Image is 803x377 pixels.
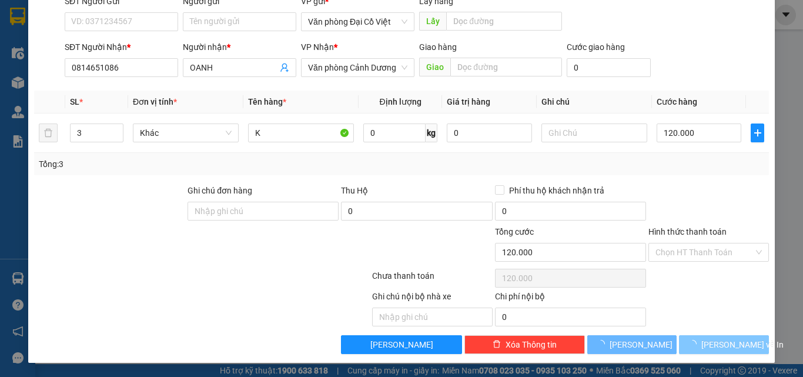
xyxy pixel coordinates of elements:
[751,124,764,142] button: plus
[341,186,368,195] span: Thu Hộ
[188,202,339,221] input: Ghi chú đơn hàng
[308,59,407,76] span: Văn phòng Cảnh Dương
[419,42,457,52] span: Giao hàng
[301,42,334,52] span: VP Nhận
[648,227,727,236] label: Hình thức thanh toán
[567,58,651,77] input: Cước giao hàng
[280,63,289,72] span: user-add
[610,338,672,351] span: [PERSON_NAME]
[248,124,354,142] input: VD: Bàn, Ghế
[419,58,450,76] span: Giao
[6,68,95,88] h2: 9DZL9Q3D
[464,335,585,354] button: deleteXóa Thông tin
[71,28,198,47] b: [PERSON_NAME]
[65,41,178,54] div: SĐT Người Nhận
[537,91,652,114] th: Ghi chú
[688,340,701,348] span: loading
[657,97,697,106] span: Cước hàng
[370,338,433,351] span: [PERSON_NAME]
[188,186,252,195] label: Ghi chú đơn hàng
[751,128,764,138] span: plus
[39,158,311,171] div: Tổng: 3
[62,68,284,179] h2: VP Nhận: Văn phòng Đồng Hới
[372,308,493,326] input: Nhập ghi chú
[701,338,784,351] span: [PERSON_NAME] và In
[133,97,177,106] span: Đơn vị tính
[341,335,461,354] button: [PERSON_NAME]
[371,269,494,290] div: Chưa thanh toán
[504,184,609,197] span: Phí thu hộ khách nhận trả
[493,340,501,349] span: delete
[372,290,493,308] div: Ghi chú nội bộ nhà xe
[248,97,286,106] span: Tên hàng
[567,42,625,52] label: Cước giao hàng
[183,41,296,54] div: Người nhận
[308,13,407,31] span: Văn phòng Đại Cồ Việt
[446,12,562,31] input: Dọc đường
[597,340,610,348] span: loading
[419,12,446,31] span: Lấy
[426,124,437,142] span: kg
[39,124,58,142] button: delete
[495,227,534,236] span: Tổng cước
[495,290,646,308] div: Chi phí nội bộ
[450,58,562,76] input: Dọc đường
[679,335,769,354] button: [PERSON_NAME] và In
[140,124,232,142] span: Khác
[447,97,490,106] span: Giá trị hàng
[506,338,557,351] span: Xóa Thông tin
[70,97,79,106] span: SL
[587,335,677,354] button: [PERSON_NAME]
[447,124,531,142] input: 0
[379,97,421,106] span: Định lượng
[541,124,647,142] input: Ghi Chú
